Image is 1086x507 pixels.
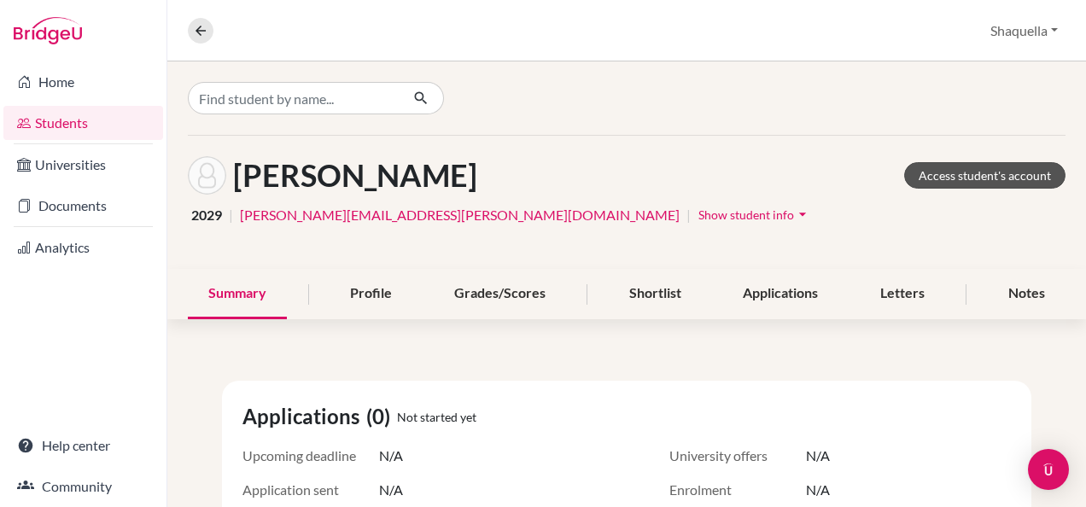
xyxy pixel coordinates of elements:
[188,269,287,319] div: Summary
[14,17,82,44] img: Bridge-U
[3,189,163,223] a: Documents
[242,446,379,466] span: Upcoming deadline
[188,82,400,114] input: Find student by name...
[983,15,1066,47] button: Shaquella
[379,446,403,466] span: N/A
[806,480,830,500] span: N/A
[434,269,566,319] div: Grades/Scores
[3,65,163,99] a: Home
[904,162,1066,189] a: Access student's account
[188,156,226,195] img: melissa aggrey-odoom's avatar
[379,480,403,500] span: N/A
[3,469,163,504] a: Community
[242,401,366,432] span: Applications
[669,480,806,500] span: Enrolment
[3,230,163,265] a: Analytics
[3,428,163,463] a: Help center
[1028,449,1069,490] div: Open Intercom Messenger
[686,205,691,225] span: |
[698,201,812,228] button: Show student infoarrow_drop_down
[397,408,476,426] span: Not started yet
[242,480,379,500] span: Application sent
[806,446,830,466] span: N/A
[229,205,233,225] span: |
[330,269,412,319] div: Profile
[794,206,811,223] i: arrow_drop_down
[698,207,794,222] span: Show student info
[240,205,680,225] a: [PERSON_NAME][EMAIL_ADDRESS][PERSON_NAME][DOMAIN_NAME]
[860,269,945,319] div: Letters
[3,106,163,140] a: Students
[988,269,1066,319] div: Notes
[722,269,838,319] div: Applications
[609,269,702,319] div: Shortlist
[669,446,806,466] span: University offers
[233,157,477,194] h1: [PERSON_NAME]
[191,205,222,225] span: 2029
[3,148,163,182] a: Universities
[366,401,397,432] span: (0)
